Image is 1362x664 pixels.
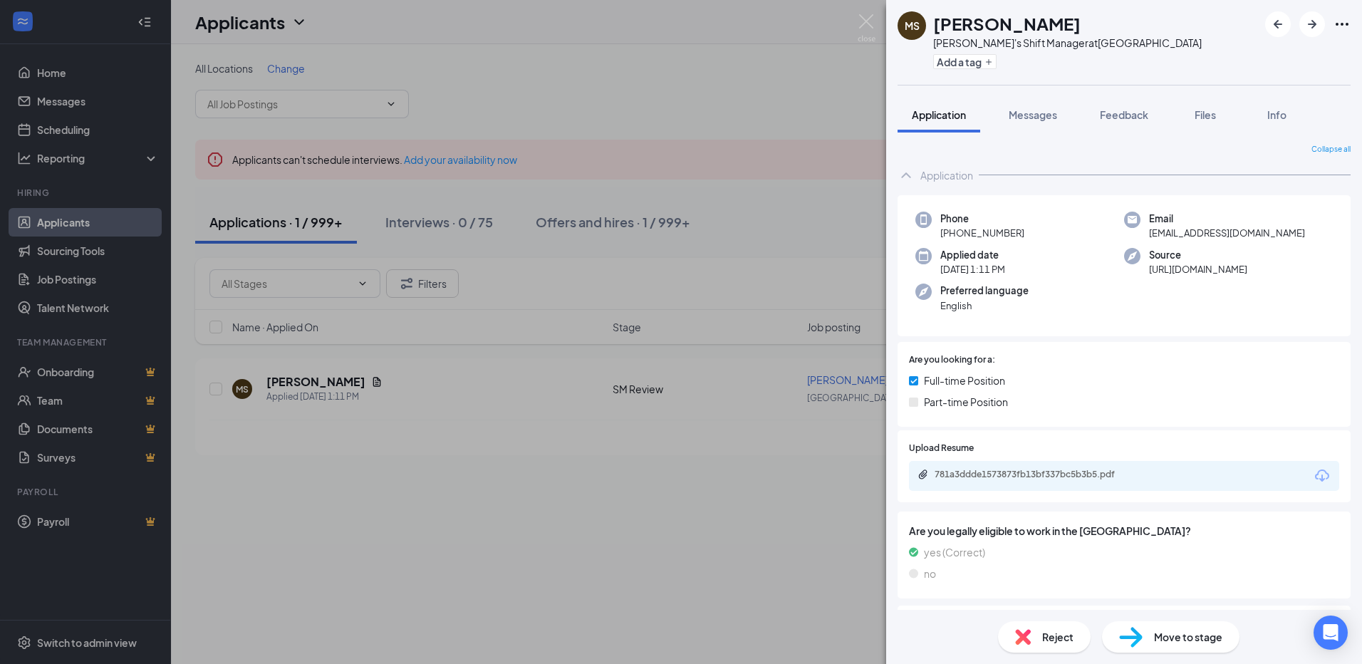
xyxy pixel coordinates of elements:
[905,19,920,33] div: MS
[1149,226,1305,240] span: [EMAIL_ADDRESS][DOMAIN_NAME]
[1314,467,1331,484] svg: Download
[1149,248,1247,262] span: Source
[940,212,1024,226] span: Phone
[898,167,915,184] svg: ChevronUp
[917,469,929,480] svg: Paperclip
[940,248,1005,262] span: Applied date
[1304,16,1321,33] svg: ArrowRight
[1314,616,1348,650] div: Open Intercom Messenger
[917,469,1148,482] a: Paperclip781a3ddde1573873fb13bf337bc5b3b5.pdf
[1334,16,1351,33] svg: Ellipses
[935,469,1134,480] div: 781a3ddde1573873fb13bf337bc5b3b5.pdf
[909,353,995,367] span: Are you looking for a:
[933,54,997,69] button: PlusAdd a tag
[924,566,936,581] span: no
[920,168,973,182] div: Application
[1149,262,1247,276] span: [URL][DOMAIN_NAME]
[940,284,1029,298] span: Preferred language
[1265,11,1291,37] button: ArrowLeftNew
[1267,108,1286,121] span: Info
[1299,11,1325,37] button: ArrowRight
[1100,108,1148,121] span: Feedback
[1311,144,1351,155] span: Collapse all
[912,108,966,121] span: Application
[933,36,1202,50] div: [PERSON_NAME]'s Shift Manager at [GEOGRAPHIC_DATA]
[924,373,1005,388] span: Full-time Position
[933,11,1081,36] h1: [PERSON_NAME]
[1154,629,1222,645] span: Move to stage
[1195,108,1216,121] span: Files
[909,442,974,455] span: Upload Resume
[940,299,1029,313] span: English
[984,58,993,66] svg: Plus
[924,394,1008,410] span: Part-time Position
[940,226,1024,240] span: [PHONE_NUMBER]
[1042,629,1074,645] span: Reject
[924,544,985,560] span: yes (Correct)
[940,262,1005,276] span: [DATE] 1:11 PM
[1009,108,1057,121] span: Messages
[909,523,1339,539] span: Are you legally eligible to work in the [GEOGRAPHIC_DATA]?
[1149,212,1305,226] span: Email
[1269,16,1286,33] svg: ArrowLeftNew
